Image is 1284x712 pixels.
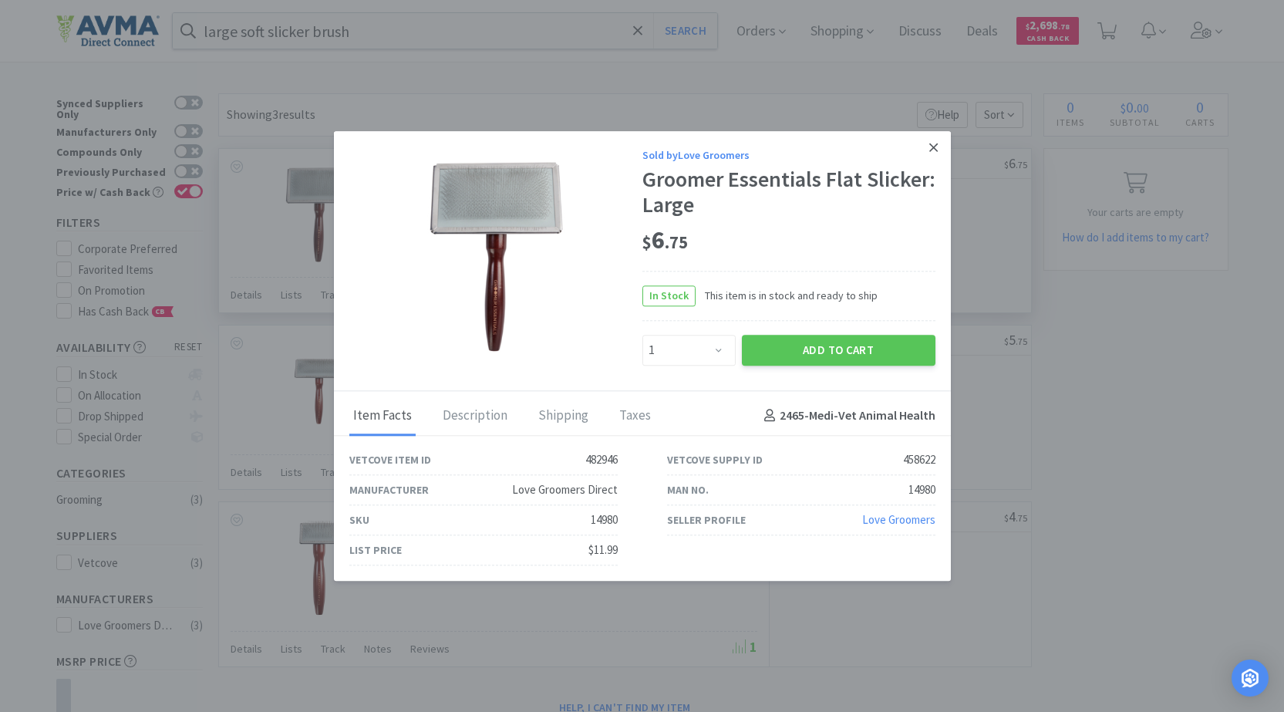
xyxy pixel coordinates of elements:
[1232,660,1269,697] div: Open Intercom Messenger
[667,451,763,468] div: Vetcove Supply ID
[349,481,429,498] div: Manufacturer
[349,451,431,468] div: Vetcove Item ID
[588,541,618,559] div: $11.99
[615,397,655,436] div: Taxes
[696,287,878,304] span: This item is in stock and ready to ship
[667,511,746,528] div: Seller Profile
[642,224,688,255] span: 6
[349,397,416,436] div: Item Facts
[903,450,935,469] div: 458622
[908,481,935,499] div: 14980
[534,397,592,436] div: Shipping
[591,511,618,529] div: 14980
[439,397,511,436] div: Description
[667,481,709,498] div: Man No.
[423,156,568,356] img: cc3118356d7e482d8641d5f7e9339871.png
[642,147,935,164] div: Sold by Love Groomers
[862,512,935,527] a: Love Groomers
[585,450,618,469] div: 482946
[642,231,652,253] span: $
[349,511,369,528] div: SKU
[665,231,688,253] span: . 75
[742,335,935,366] button: Add to Cart
[512,481,618,499] div: Love Groomers Direct
[643,286,695,305] span: In Stock
[642,167,935,218] div: Groomer Essentials Flat Slicker: Large
[758,407,935,427] h4: 2465 - Medi-Vet Animal Health
[349,542,402,558] div: List Price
